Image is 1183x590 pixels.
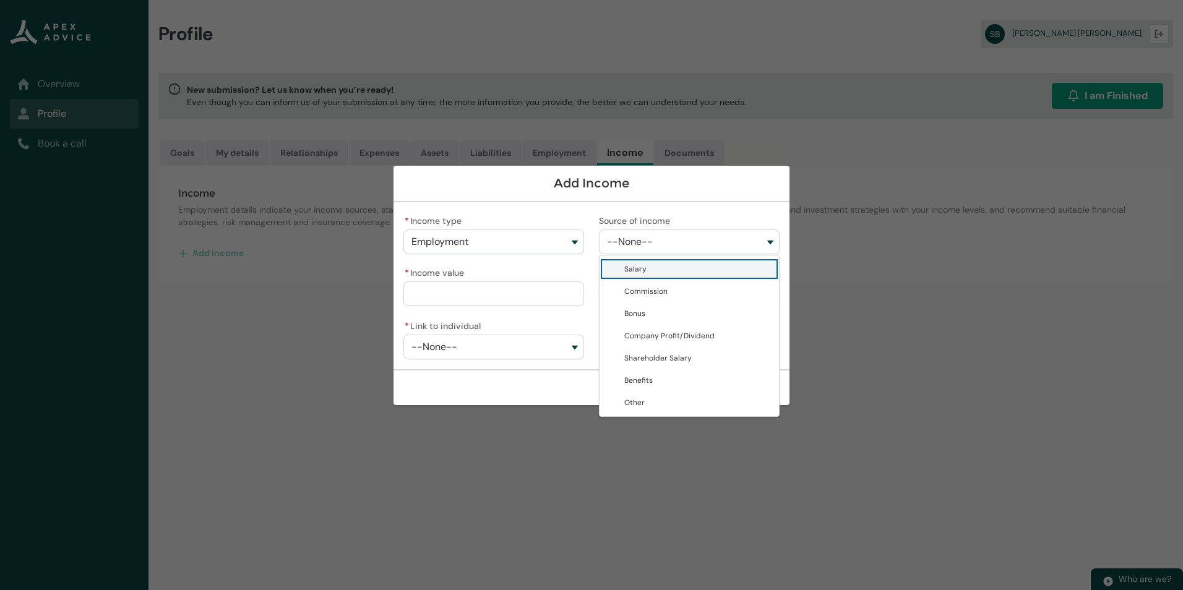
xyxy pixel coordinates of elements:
h1: Add Income [403,176,780,191]
abbr: required [405,215,409,226]
span: --None-- [411,341,457,353]
label: Source of income [599,212,675,227]
span: Commission [624,286,668,296]
span: Shareholder Salary [624,353,692,363]
abbr: required [405,267,409,278]
div: Source of income [599,255,780,417]
button: Link to individual [403,335,584,359]
span: Company Profit/Dividend [624,331,715,341]
span: Bonus [624,309,645,319]
span: Employment [411,236,468,247]
button: Income type [403,229,584,254]
button: Source of income [599,229,780,254]
label: Link to individual [403,317,486,332]
label: Income type [403,212,467,227]
span: Salary [624,264,647,274]
label: Income value [403,264,469,279]
span: --None-- [607,236,653,247]
abbr: required [405,320,409,331]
